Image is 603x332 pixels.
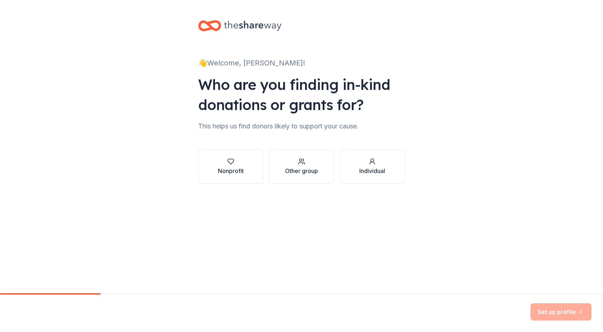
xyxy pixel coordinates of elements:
div: Who are you finding in-kind donations or grants for? [198,74,405,115]
div: This helps us find donors likely to support your cause. [198,120,405,132]
button: Individual [340,149,405,184]
div: Other group [285,167,318,175]
div: 👋 Welcome, [PERSON_NAME]! [198,57,405,69]
div: Individual [359,167,385,175]
div: Nonprofit [218,167,244,175]
button: Other group [269,149,334,184]
button: Nonprofit [198,149,263,184]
